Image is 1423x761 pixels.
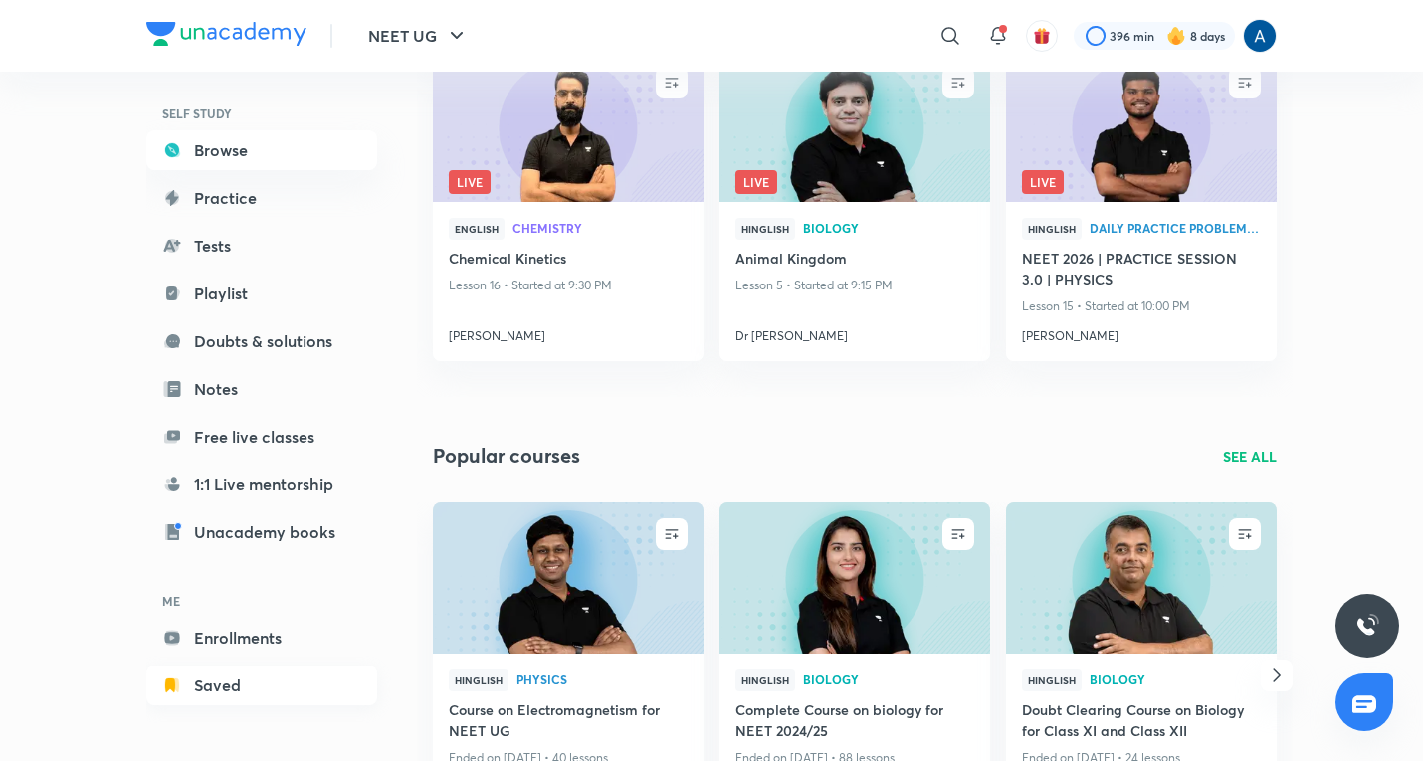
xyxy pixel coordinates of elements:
p: Lesson 15 • Started at 10:00 PM [1022,293,1261,319]
span: Biology [1090,673,1261,685]
span: Hinglish [1022,669,1082,691]
a: SEE ALL [1223,446,1277,467]
a: Free live classes [146,417,377,457]
span: Hinglish [735,218,795,240]
img: new-thumbnail [716,49,992,203]
a: new-thumbnail [1006,502,1277,654]
a: Playlist [146,274,377,313]
a: new-thumbnail [433,502,704,654]
a: Company Logo [146,22,306,51]
img: new-thumbnail [1003,500,1279,655]
p: Lesson 5 • Started at 9:15 PM [735,273,974,298]
a: Chemical Kinetics [449,248,688,273]
img: Anees Ahmed [1243,19,1277,53]
a: Dr [PERSON_NAME] [735,319,974,345]
a: Notes [146,369,377,409]
span: Live [449,170,491,194]
a: Browse [146,130,377,170]
img: new-thumbnail [716,500,992,655]
h6: ME [146,584,377,618]
a: Enrollments [146,618,377,658]
a: [PERSON_NAME] [449,319,688,345]
span: Biology [803,222,974,234]
a: Daily Practice Problems (DPPs) [1090,222,1261,236]
a: Biology [1090,673,1261,687]
img: new-thumbnail [430,500,706,655]
img: Company Logo [146,22,306,46]
img: avatar [1033,27,1051,45]
a: Doubt Clearing Course on Biology for Class XI and Class XII [1022,699,1261,745]
h6: SELF STUDY [146,96,377,130]
button: avatar [1026,20,1058,52]
a: [PERSON_NAME] [1022,319,1261,345]
span: Hinglish [735,669,795,691]
img: streak [1166,26,1186,46]
img: new-thumbnail [1003,49,1279,203]
a: Biology [803,673,974,687]
a: new-thumbnailLive [719,51,990,202]
a: NEET 2026 | PRACTICE SESSION 3.0 | PHYSICS [1022,248,1261,293]
a: Tests [146,226,377,266]
a: Practice [146,178,377,218]
a: Complete Course on biology for NEET 2024/25 [735,699,974,745]
span: Biology [803,673,974,685]
span: Hinglish [1022,218,1082,240]
a: new-thumbnailLive [433,51,704,202]
a: new-thumbnailLive [1006,51,1277,202]
a: Unacademy books [146,512,377,552]
img: new-thumbnail [430,49,706,203]
a: 1:1 Live mentorship [146,465,377,504]
p: Lesson 16 • Started at 9:30 PM [449,273,688,298]
a: new-thumbnail [719,502,990,654]
button: NEET UG [356,16,481,56]
a: Course on Electromagnetism for NEET UG [449,699,688,745]
span: English [449,218,505,240]
a: Animal Kingdom [735,248,974,273]
span: Hinglish [449,669,508,691]
span: Chemistry [512,222,688,234]
a: Saved [146,666,377,705]
span: Live [1022,170,1064,194]
a: Doubts & solutions [146,321,377,361]
a: Physics [516,673,688,687]
img: ttu [1355,614,1379,638]
span: Daily Practice Problems (DPPs) [1090,222,1261,234]
a: Biology [803,222,974,236]
h2: Popular courses [433,441,580,471]
span: Physics [516,673,688,685]
span: Live [735,170,777,194]
a: Chemistry [512,222,688,236]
